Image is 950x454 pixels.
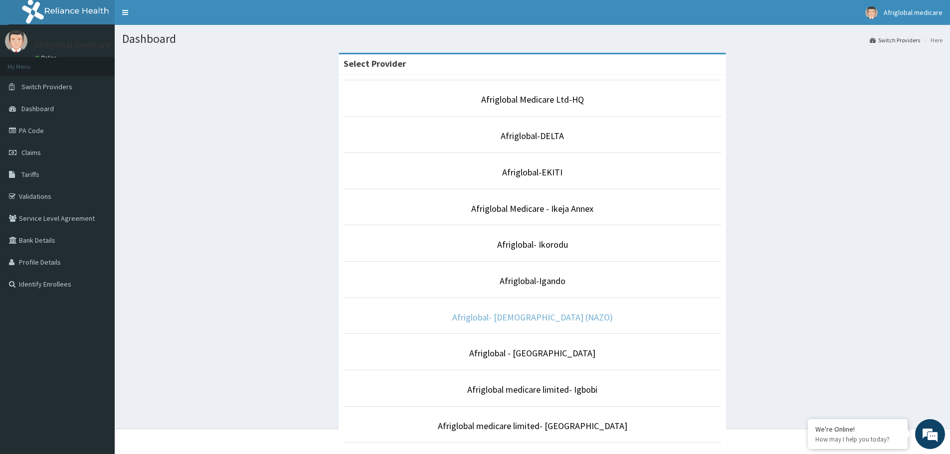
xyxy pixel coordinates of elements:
a: Afriglobal-Igando [500,275,566,287]
a: Afriglobal- [DEMOGRAPHIC_DATA] (NAZO) [452,311,613,323]
div: We're Online! [815,425,900,434]
a: Switch Providers [870,36,920,44]
img: User Image [5,30,27,52]
img: User Image [865,6,878,19]
span: Tariffs [21,170,39,179]
a: Afriglobal- Ikorodu [497,239,568,250]
p: Afriglobal medicare [35,40,111,49]
span: Afriglobal medicare [884,8,943,17]
a: Online [35,54,59,61]
a: Afriglobal Medicare Ltd-HQ [481,94,584,105]
span: Switch Providers [21,82,72,91]
a: Afriglobal medicare limited- Igbobi [467,384,597,395]
a: Afriglobal-DELTA [501,130,564,142]
span: Dashboard [21,104,54,113]
li: Here [921,36,943,44]
a: Afriglobal-EKITI [502,166,563,178]
p: How may I help you today? [815,435,900,444]
a: Afriglobal medicare limited- [GEOGRAPHIC_DATA] [438,420,627,432]
strong: Select Provider [344,58,406,69]
h1: Dashboard [122,32,943,45]
span: Claims [21,148,41,157]
a: Afriglobal - [GEOGRAPHIC_DATA] [469,347,595,359]
a: Afriglobal Medicare - Ikeja Annex [471,203,593,214]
